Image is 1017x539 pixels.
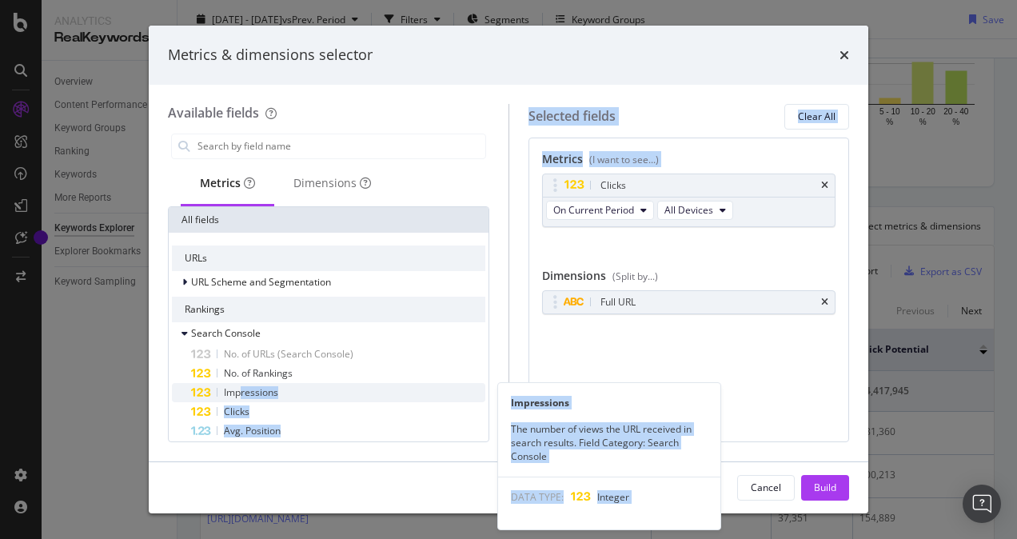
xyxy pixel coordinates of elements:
[821,181,828,190] div: times
[546,201,654,220] button: On Current Period
[293,175,371,191] div: Dimensions
[784,104,849,130] button: Clear All
[821,297,828,307] div: times
[751,481,781,494] div: Cancel
[657,201,733,220] button: All Devices
[224,385,278,399] span: Impressions
[498,396,720,409] div: Impressions
[169,207,489,233] div: All fields
[801,475,849,501] button: Build
[168,45,373,66] div: Metrics & dimensions selector
[553,203,634,217] span: On Current Period
[172,246,485,271] div: URLs
[224,405,249,418] span: Clicks
[196,134,485,158] input: Search by field name
[149,26,868,513] div: modal
[224,424,281,437] span: Avg. Position
[737,475,795,501] button: Cancel
[798,110,836,123] div: Clear All
[542,290,836,314] div: Full URLtimes
[589,153,659,166] div: (I want to see...)
[200,175,255,191] div: Metrics
[498,422,720,463] div: The number of views the URL received in search results. Field Category: Search Console
[542,174,836,227] div: ClickstimesOn Current PeriodAll Devices
[224,366,293,380] span: No. of Rankings
[840,45,849,66] div: times
[172,297,485,322] div: Rankings
[168,104,259,122] div: Available fields
[963,485,1001,523] div: Open Intercom Messenger
[600,294,636,310] div: Full URL
[191,275,331,289] span: URL Scheme and Segmentation
[528,107,616,126] div: Selected fields
[224,347,353,361] span: No. of URLs (Search Console)
[664,203,713,217] span: All Devices
[612,269,658,283] div: (Split by...)
[542,151,836,174] div: Metrics
[814,481,836,494] div: Build
[600,178,626,194] div: Clicks
[191,326,261,340] span: Search Console
[542,268,836,290] div: Dimensions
